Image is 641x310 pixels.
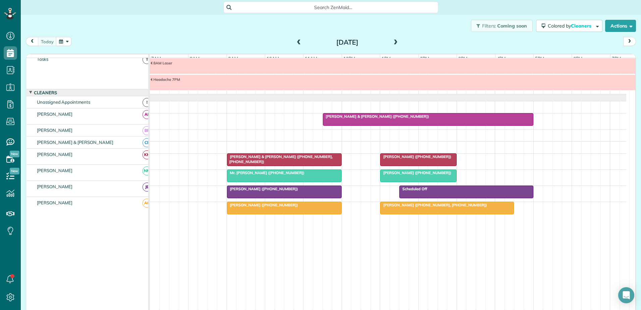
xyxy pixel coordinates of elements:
span: 11am [303,56,318,61]
span: CB [142,138,152,147]
span: Cleaners [571,23,592,29]
div: Open Intercom Messenger [618,287,634,303]
span: 7am [150,56,162,61]
span: [PERSON_NAME] & [PERSON_NAME] ([PHONE_NUMBER], [PHONE_NUMBER]) [227,154,333,164]
span: 12pm [342,56,356,61]
span: Tasks [36,56,50,62]
span: [PERSON_NAME] [36,184,74,189]
span: 1pm [380,56,392,61]
span: [PERSON_NAME] [36,152,74,157]
button: Actions [605,20,636,32]
span: 2pm [419,56,430,61]
span: Unassigned Appointments [36,99,92,105]
span: Mr. [PERSON_NAME] ([PHONE_NUMBER]) [227,170,305,175]
span: 8am [188,56,201,61]
span: [PERSON_NAME] & [PERSON_NAME] ([PHONE_NUMBER]) [323,114,429,119]
span: Filters: [482,23,496,29]
span: Colored by [548,23,594,29]
button: today [38,37,57,46]
span: 7pm [610,56,622,61]
span: [PERSON_NAME] & [PERSON_NAME] [36,140,115,145]
span: 9am [227,56,239,61]
span: [PERSON_NAME] ([PHONE_NUMBER]) [227,187,298,191]
span: [PERSON_NAME] [36,111,74,117]
span: NM [142,166,152,175]
span: 5pm [534,56,545,61]
span: [PERSON_NAME] [36,168,74,173]
span: New [10,151,19,157]
span: BR [142,126,152,135]
span: [PERSON_NAME] [36,127,74,133]
span: Coming soon [497,23,527,29]
span: Cleaners [33,90,58,95]
button: next [623,37,636,46]
span: 6pm [572,56,584,61]
span: AG [142,199,152,208]
span: 10am [265,56,280,61]
span: 3pm [457,56,469,61]
button: prev [26,37,39,46]
span: [PERSON_NAME] ([PHONE_NUMBER]) [380,154,452,159]
span: [PERSON_NAME] ([PHONE_NUMBER], [PHONE_NUMBER]) [380,203,487,207]
span: [PERSON_NAME] [36,200,74,205]
span: KH [142,150,152,159]
span: [PERSON_NAME] ([PHONE_NUMBER]) [227,203,298,207]
span: New [10,168,19,174]
span: [PERSON_NAME] ([PHONE_NUMBER]) [380,170,452,175]
span: AF [142,110,152,119]
span: T [142,55,152,64]
span: ! [142,98,152,107]
span: JB [142,183,152,192]
span: Headache 7PM [150,77,180,82]
span: 4pm [496,56,507,61]
h2: [DATE] [305,39,389,46]
button: Colored byCleaners [536,20,602,32]
span: Scheduled Off [399,187,427,191]
span: 8AM Laser [150,61,172,65]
